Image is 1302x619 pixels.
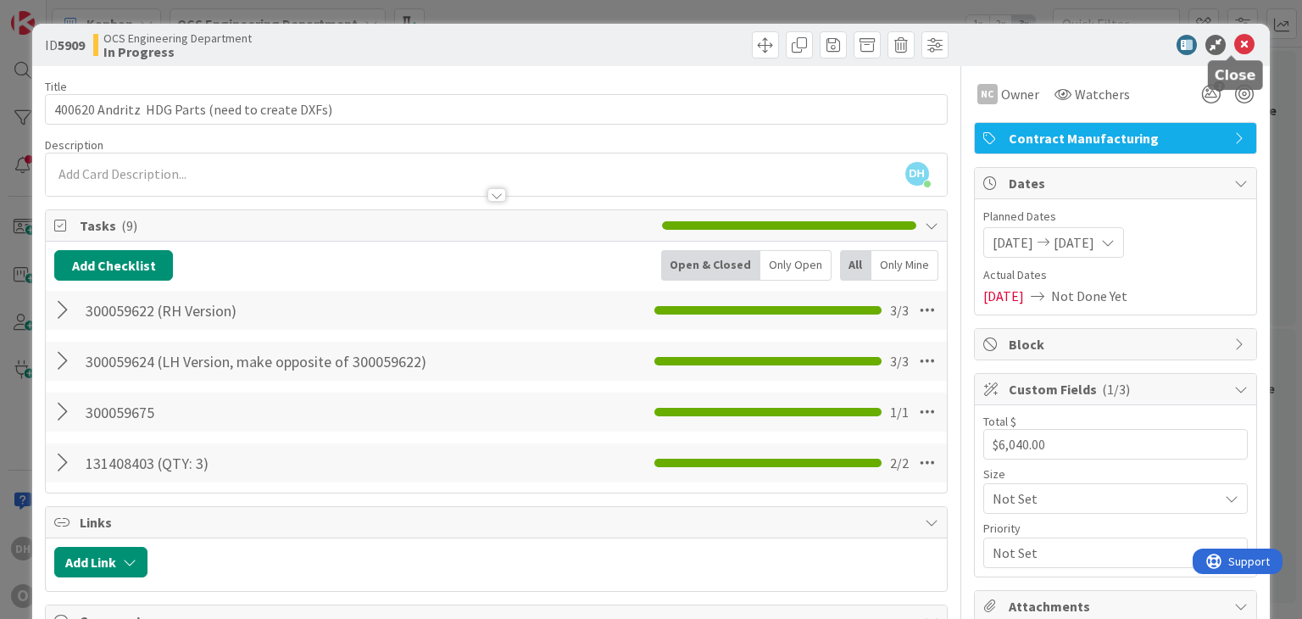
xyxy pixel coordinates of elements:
span: Contract Manufacturing [1009,128,1226,148]
span: Support [36,3,77,23]
div: Only Mine [871,250,938,281]
input: Add Checklist... [80,448,461,478]
div: Open & Closed [661,250,760,281]
span: 3 / 3 [890,300,909,321]
h5: Close [1215,67,1256,83]
span: [DATE] [993,232,1033,253]
input: Add Checklist... [80,295,461,326]
span: Actual Dates [983,266,1248,284]
span: Not Set [993,541,1210,565]
div: All [840,250,871,281]
span: 1 / 1 [890,402,909,422]
span: ( 1/3 ) [1102,381,1130,398]
span: 2 / 2 [890,453,909,473]
span: Dates [1009,173,1226,193]
span: Attachments [1009,596,1226,616]
span: [DATE] [1054,232,1094,253]
span: Links [80,512,915,533]
label: Title [45,79,67,94]
span: Not Set [993,487,1210,510]
b: 5909 [58,36,85,53]
div: Size [983,468,1248,480]
span: Block [1009,334,1226,354]
span: Not Done Yet [1051,286,1127,306]
div: Only Open [760,250,832,281]
span: Description [45,137,103,153]
span: Custom Fields [1009,379,1226,399]
label: Total $ [983,414,1016,429]
input: Add Checklist... [80,346,461,376]
b: In Progress [103,45,252,59]
span: ( 9 ) [121,217,137,234]
span: 3 / 3 [890,351,909,371]
span: [DATE] [983,286,1024,306]
div: NC [977,84,998,104]
input: type card name here... [45,94,947,125]
span: Watchers [1075,84,1130,104]
span: ID [45,35,85,55]
span: Planned Dates [983,208,1248,226]
span: Tasks [80,215,653,236]
span: DH [905,162,929,186]
div: Priority [983,522,1248,534]
button: Add Link [54,547,147,577]
button: Add Checklist [54,250,173,281]
input: Add Checklist... [80,397,461,427]
span: Owner [1001,84,1039,104]
span: OCS Engineering Department [103,31,252,45]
